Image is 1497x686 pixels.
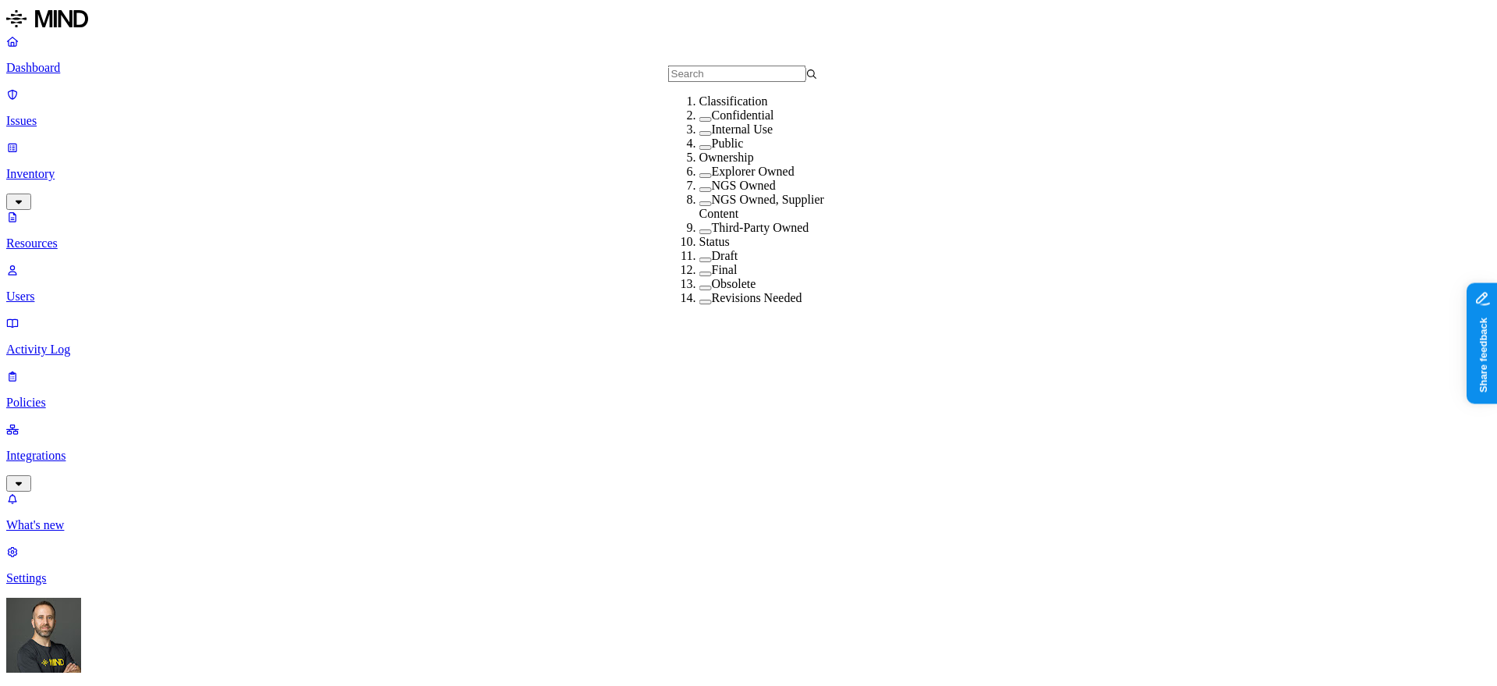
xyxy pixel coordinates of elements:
[699,94,849,108] div: Classification
[6,34,1491,75] a: Dashboard
[6,114,1491,128] p: Issues
[6,210,1491,251] a: Resources
[6,422,1491,489] a: Integrations
[6,167,1491,181] p: Inventory
[6,6,88,31] img: MIND
[6,492,1491,532] a: What's new
[6,396,1491,410] p: Policies
[6,545,1491,585] a: Settings
[6,87,1491,128] a: Issues
[699,235,849,249] div: Status
[6,343,1491,357] p: Activity Log
[6,140,1491,208] a: Inventory
[6,263,1491,304] a: Users
[6,290,1491,304] p: Users
[6,61,1491,75] p: Dashboard
[699,151,849,165] div: Ownership
[6,571,1491,585] p: Settings
[712,123,773,136] label: Internal Use
[712,249,738,262] label: Draft
[699,193,824,220] label: NGS Owned, Supplier Content
[6,449,1491,463] p: Integrations
[6,369,1491,410] a: Policies
[6,316,1491,357] a: Activity Log
[712,108,774,122] label: Confidential
[712,291,802,304] label: Revisions Needed
[6,236,1491,251] p: Resources
[6,6,1491,34] a: MIND
[6,518,1491,532] p: What's new
[712,137,744,150] label: Public
[712,277,756,290] label: Obsolete
[668,66,806,82] input: Search
[712,165,795,178] label: Explorer Owned
[712,263,738,276] label: Final
[712,221,809,234] label: Third-Party Owned
[6,598,81,673] img: Tom Mayblum
[712,179,776,192] label: NGS Owned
